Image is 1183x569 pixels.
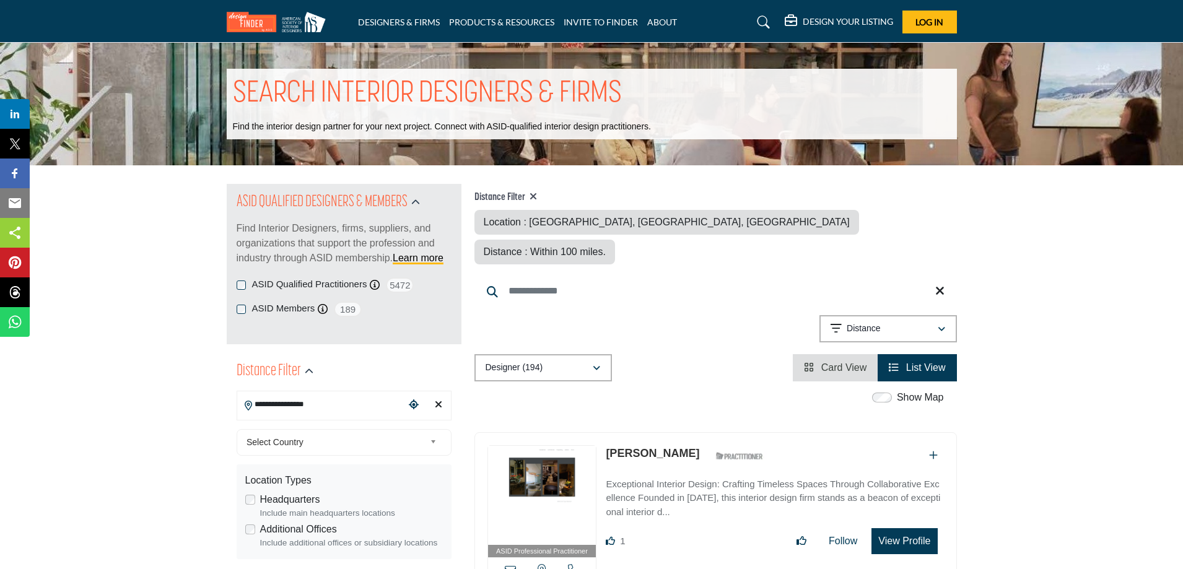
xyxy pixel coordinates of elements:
[233,75,622,113] h1: SEARCH INTERIOR DESIGNERS & FIRMS
[358,17,440,27] a: DESIGNERS & FIRMS
[878,354,956,381] li: List View
[474,276,957,306] input: Search Keyword
[606,447,699,459] a: [PERSON_NAME]
[745,12,778,32] a: Search
[237,191,408,214] h2: ASID QUALIFIED DESIGNERS & MEMBERS
[474,354,612,381] button: Designer (194)
[237,393,404,417] input: Search Location
[821,529,865,554] button: Follow
[647,17,677,27] a: ABOUT
[247,435,425,450] span: Select Country
[803,16,893,27] h5: DESIGN YOUR LISTING
[785,15,893,30] div: DESIGN YOUR LISTING
[606,470,943,519] a: Exceptional Interior Design: Crafting Timeless Spaces Through Collaborative Excellence Founded in...
[449,17,554,27] a: PRODUCTS & RESOURCES
[496,546,588,557] span: ASID Professional Practitioner
[488,446,596,545] img: John Robinson
[606,477,943,519] p: Exceptional Interior Design: Crafting Timeless Spaces Through Collaborative Excellence Founded in...
[474,191,957,204] h4: Distance Filter
[252,277,367,292] label: ASID Qualified Practitioners
[819,315,957,342] button: Distance
[606,536,615,545] i: Like
[847,323,880,335] p: Distance
[902,11,957,33] button: Log In
[711,448,767,464] img: ASID Qualified Practitioners Badge Icon
[915,17,943,27] span: Log In
[929,450,938,461] a: Add To List
[606,445,699,462] p: John Robinson
[245,473,443,488] div: Location Types
[237,305,246,314] input: ASID Members checkbox
[488,446,596,558] a: ASID Professional Practitioner
[793,354,878,381] li: Card View
[804,362,867,373] a: View Card
[788,529,814,554] button: Like listing
[889,362,945,373] a: View List
[260,537,443,549] div: Include additional offices or subsidiary locations
[227,12,332,32] img: Site Logo
[260,492,320,507] label: Headquarters
[233,121,651,133] p: Find the interior design partner for your next project. Connect with ASID-qualified interior desi...
[404,392,423,419] div: Choose your current location
[334,302,362,317] span: 189
[821,362,867,373] span: Card View
[252,302,315,316] label: ASID Members
[237,360,301,383] h2: Distance Filter
[906,362,946,373] span: List View
[237,221,452,266] p: Find Interior Designers, firms, suppliers, and organizations that support the profession and indu...
[260,522,337,537] label: Additional Offices
[486,362,543,374] p: Designer (194)
[237,280,246,290] input: ASID Qualified Practitioners checkbox
[620,536,625,546] span: 1
[386,277,414,293] span: 5472
[484,246,606,257] span: Distance : Within 100 miles.
[260,507,443,519] div: Include main headquarters locations
[393,253,443,263] a: Learn more
[484,217,850,227] span: Location : [GEOGRAPHIC_DATA], [GEOGRAPHIC_DATA], [GEOGRAPHIC_DATA]
[871,528,937,554] button: View Profile
[564,17,638,27] a: INVITE TO FINDER
[429,392,448,419] div: Clear search location
[897,390,944,405] label: Show Map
